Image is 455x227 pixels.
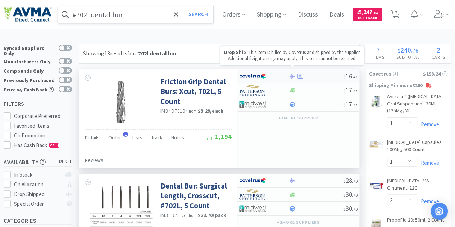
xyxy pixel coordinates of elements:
[357,10,359,15] span: $
[189,109,197,114] span: from
[83,49,177,58] div: Showing 13 results
[160,181,230,210] a: Dental Bur: Surgical Length, Crosscut, #702L, 5 Count
[437,45,440,54] span: 2
[343,74,346,80] span: $
[369,140,383,148] img: 28180b3496094cb8aa2dcd8cc7969670_820239.png
[352,74,358,80] span: . 43
[343,178,346,184] span: $
[426,54,451,60] h4: Carts
[343,192,346,198] span: $
[327,12,347,18] a: Deals
[398,47,400,54] span: $
[14,190,62,199] div: Drop Shipped
[207,132,232,141] span: 1,194
[343,176,358,185] span: 28
[343,72,358,80] span: 16
[14,171,62,179] div: In Stock
[417,198,439,205] a: Remove
[239,189,266,200] img: f5e969b455434c6296c6d81ef179fa71_3.png
[198,108,224,114] strong: $3.29 / each
[186,212,187,218] span: ·
[85,157,103,163] span: Reviews
[390,54,426,60] h4: Subtotal
[369,179,383,193] img: 57c450492ca74834a425ee16edf79967_802578.png
[239,99,266,110] img: 4dd14cff54a648ac9e977f0c5da9bc2e_5.png
[4,45,55,56] div: Synced Suppliers Only
[239,85,266,96] img: f5e969b455434c6296c6d81ef179fa71_3.png
[423,70,447,78] div: $198.24
[352,102,358,108] span: . 37
[390,46,426,54] div: .
[376,45,380,54] span: 7
[160,108,168,114] a: IM3
[127,50,177,57] span: for
[4,67,55,73] div: Compounds Only
[189,213,197,218] span: from
[343,206,346,212] span: $
[387,93,447,117] a: Ayradia™ ([MEDICAL_DATA] Oral Suspension): 30Ml (125Mg/Ml)
[14,112,72,121] div: Corporate Preferred
[295,12,321,18] a: Discuss
[108,134,124,141] span: Orders
[4,158,72,166] h5: Availability
[388,12,402,19] a: 7
[4,217,72,225] h5: Categories
[275,113,322,123] button: +1more supplier
[85,134,100,141] span: Details
[132,134,142,141] span: Lists
[49,143,56,147] span: CB
[151,134,163,141] span: Track
[343,100,358,108] span: 17
[169,108,170,114] span: ·
[224,49,246,55] strong: Drop Ship
[365,54,390,60] h4: Items
[343,190,358,199] span: 30
[14,180,62,189] div: On Allocation
[59,158,72,166] span: reset
[357,8,378,15] span: 5,247
[391,70,423,77] span: ( 5 )
[372,10,378,15] span: . 62
[400,45,411,54] span: 240
[387,139,447,156] a: [MEDICAL_DATA] Capsules: 100Mg, 500 Count
[365,82,451,90] p: Shipping Minimum: $200
[352,178,358,184] span: . 70
[417,121,439,128] a: Remove
[353,5,382,24] a: $5,247.62Cash Back
[14,131,72,140] div: On Promotion
[4,58,55,64] div: Manufacturers Only
[4,86,55,92] div: Price w/ Cash Back
[186,108,187,114] span: ·
[198,212,227,218] strong: $28.70 / pack
[343,204,358,213] span: 30
[169,212,170,218] span: ·
[4,100,72,108] h5: Filters
[97,77,144,123] img: 8648dc71b1c643aa97b67e7d9a890075_382100.png
[172,212,185,218] span: D7815
[357,16,378,21] span: Cash Back
[413,47,418,54] span: 76
[4,77,55,83] div: Previously Purchased
[239,71,266,82] img: 77fca1acd8b6420a9015268ca798ef17_1.png
[160,77,230,106] a: Friction Grip Dental Burs: Xcut, 702L, 5 Count
[183,6,213,23] button: Search
[343,102,346,108] span: $
[4,7,52,22] img: e4e33dab9f054f5782a47901c742baa9_102.png
[58,6,213,23] input: Search by item, sku, manufacturer, ingredient, size...
[352,192,358,198] span: . 70
[369,95,383,109] img: d828941fa582473982a053ac0290eee4_628370.png
[239,203,266,214] img: 4dd14cff54a648ac9e977f0c5da9bc2e_5.png
[352,88,358,94] span: . 37
[172,108,185,114] span: D7810
[123,132,128,137] span: 1
[14,142,59,149] span: Has Cash Back
[14,200,62,208] div: Special Order
[135,50,177,57] strong: #702l dental bur
[343,86,358,94] span: 17
[224,50,360,62] p: - This item is billed by Covetrus and shipped by the supplier. Additional freight charge may appl...
[160,212,168,218] a: IM3
[14,122,72,130] div: Favorited Items
[239,175,266,186] img: 77fca1acd8b6420a9015268ca798ef17_1.png
[352,206,358,212] span: . 70
[171,134,184,141] span: Notes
